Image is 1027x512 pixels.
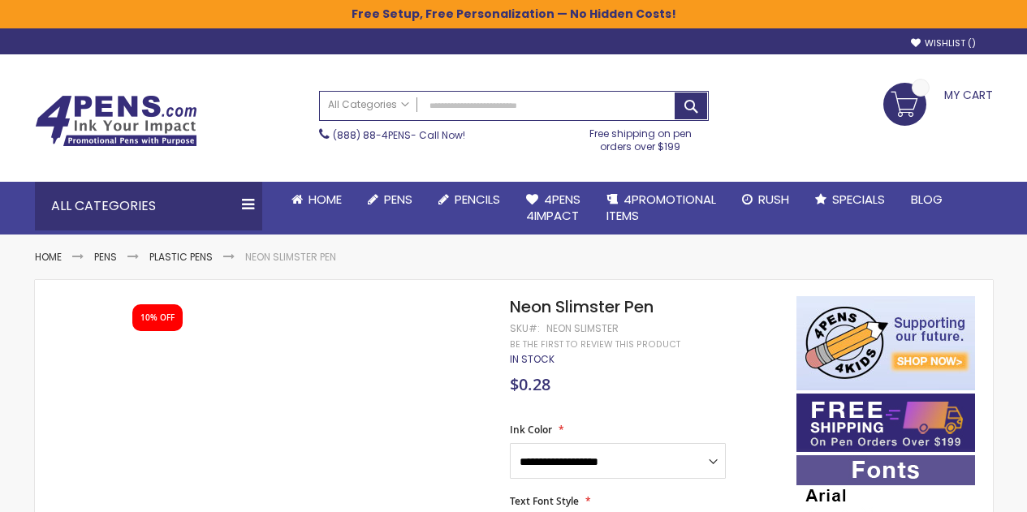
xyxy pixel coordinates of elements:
span: 4PROMOTIONAL ITEMS [606,191,716,224]
span: Specials [832,191,885,208]
a: Rush [729,182,802,217]
span: Blog [911,191,943,208]
span: $0.28 [510,373,550,395]
span: Text Font Style [510,494,579,508]
span: 4Pens 4impact [526,191,580,224]
a: 4Pens4impact [513,182,593,234]
a: All Categories [320,92,417,118]
a: Pens [94,250,117,264]
div: Free shipping on pen orders over $199 [572,121,709,153]
span: Pens [384,191,412,208]
a: Be the first to review this product [510,338,680,351]
span: Pencils [455,191,500,208]
div: Neon Slimster [546,322,619,335]
div: 10% OFF [140,312,175,324]
img: 4Pens Custom Pens and Promotional Products [35,95,197,147]
span: Rush [758,191,789,208]
div: All Categories [35,182,262,230]
span: Neon Slimster Pen [510,295,654,318]
span: - Call Now! [333,128,465,142]
a: Home [35,250,62,264]
a: Specials [802,182,898,217]
a: 4PROMOTIONALITEMS [593,182,729,234]
div: Availability [510,353,554,366]
img: Free shipping on orders over $199 [796,394,975,452]
a: Plastic Pens [149,250,213,264]
a: Wishlist [911,37,976,49]
span: Home [309,191,342,208]
a: Pencils [425,182,513,217]
a: (888) 88-4PENS [333,128,411,142]
a: Blog [898,182,956,217]
strong: SKU [510,321,540,335]
img: 4pens 4 kids [796,296,975,390]
a: Home [278,182,355,217]
span: In stock [510,352,554,366]
li: Neon Slimster Pen [245,251,336,264]
span: All Categories [328,98,409,111]
a: Pens [355,182,425,217]
span: Ink Color [510,423,552,437]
